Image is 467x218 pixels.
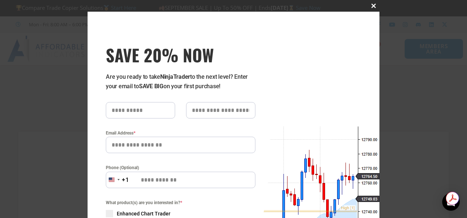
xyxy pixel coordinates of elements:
h3: SAVE 20% NOW [106,44,255,65]
strong: NinjaTrader [160,73,190,80]
button: Selected country [106,172,129,188]
strong: SAVE BIG [139,83,163,90]
span: Enhanced Chart Trader [117,210,170,217]
label: Enhanced Chart Trader [106,210,255,217]
label: Email Address [106,129,255,137]
span: What product(s) are you interested in? [106,199,255,206]
div: Open Intercom Messenger [442,193,460,211]
label: Phone (Optional) [106,164,255,171]
div: +1 [122,175,129,185]
p: Are you ready to take to the next level? Enter your email to on your first purchase! [106,72,255,91]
